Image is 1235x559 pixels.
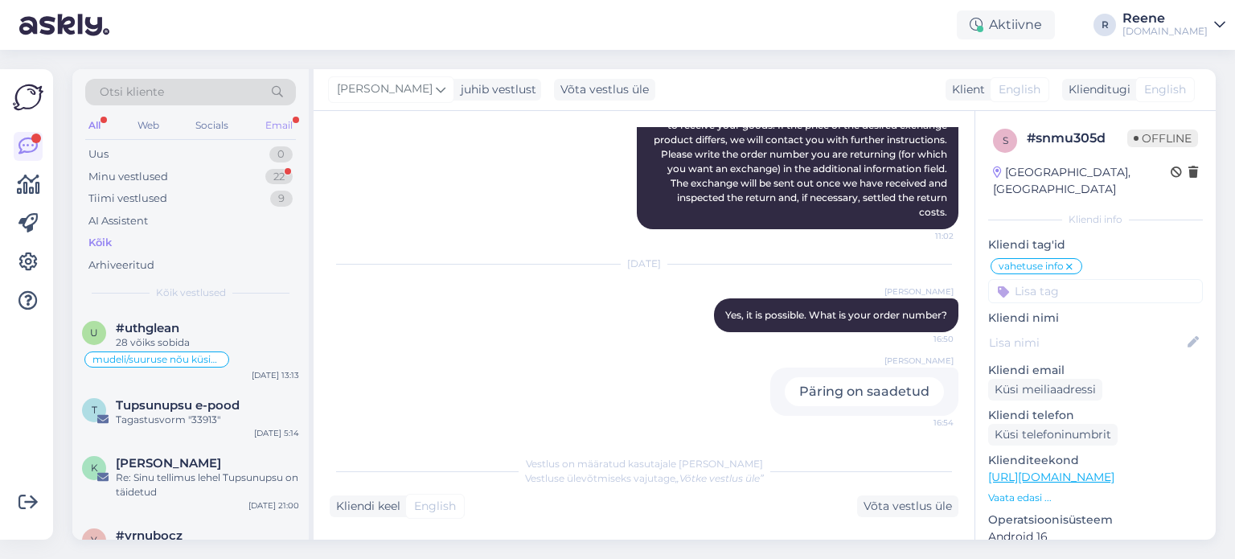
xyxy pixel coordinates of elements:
div: Klient [946,81,985,98]
div: [DATE] 13:13 [252,369,299,381]
span: English [999,81,1040,98]
p: Kliendi email [988,362,1203,379]
p: Kliendi tag'id [988,236,1203,253]
div: R [1093,14,1116,36]
div: [GEOGRAPHIC_DATA], [GEOGRAPHIC_DATA] [993,164,1171,198]
p: Vaata edasi ... [988,491,1203,505]
div: Web [134,115,162,136]
div: Kliendi info [988,212,1203,227]
div: Reene [1122,12,1208,25]
a: Reene[DOMAIN_NAME] [1122,12,1225,38]
span: u [90,327,98,339]
span: Vestluse ülevõtmiseks vajutage [525,472,764,484]
span: Yes, it is possible. What is your order number? [725,309,947,321]
div: [DATE] 21:00 [248,499,299,512]
div: Email [262,115,296,136]
span: T [92,404,97,416]
div: Aktiivne [957,10,1055,39]
p: Kliendi nimi [988,310,1203,327]
div: Kõik [88,235,112,251]
span: 11:02 [893,230,954,242]
div: 22 [265,169,293,185]
div: Päring on saadetud [785,377,944,406]
div: Küsi telefoninumbrit [988,424,1118,446]
div: # snmu305d [1027,129,1127,148]
span: [PERSON_NAME] [884,355,954,367]
div: 0 [269,146,293,162]
div: Võta vestlus üle [857,495,958,517]
div: [DOMAIN_NAME] [1122,25,1208,38]
input: Lisa nimi [989,334,1184,351]
div: juhib vestlust [454,81,536,98]
a: [URL][DOMAIN_NAME] [988,470,1114,484]
div: 9 [270,191,293,207]
span: #uthglean [116,321,179,335]
div: Klienditugi [1062,81,1130,98]
div: Tiimi vestlused [88,191,167,207]
div: Arhiveeritud [88,257,154,273]
p: Android 16 [988,528,1203,545]
div: All [85,115,104,136]
div: Küsi meiliaadressi [988,379,1102,401]
span: Tupsunupsu e-pood [116,398,240,413]
input: Lisa tag [988,279,1203,303]
div: [DATE] 5:14 [254,427,299,439]
span: 16:50 [893,333,954,345]
span: [PERSON_NAME] [884,286,954,298]
div: Re: Sinu tellimus lehel Tupsunupsu on täidetud [116,471,299,499]
div: Tagastusvorm "33913" [116,413,299,427]
p: Operatsioonisüsteem [988,512,1203,528]
span: Kaspar Lauri [116,456,221,471]
div: AI Assistent [88,213,148,229]
span: #yrnubocz [116,528,183,543]
div: Võta vestlus üle [554,79,655,101]
div: Socials [192,115,232,136]
span: English [1144,81,1186,98]
span: vahetuse info [999,261,1064,271]
p: Klienditeekond [988,452,1203,469]
span: 16:54 [893,417,954,429]
span: [PERSON_NAME] [337,80,433,98]
span: English [414,498,456,515]
span: Otsi kliente [100,84,164,101]
i: „Võtke vestlus üle” [675,472,764,484]
div: Uus [88,146,109,162]
img: Askly Logo [13,82,43,113]
span: s [1003,134,1008,146]
span: y [91,534,97,546]
p: Kliendi telefon [988,407,1203,424]
span: Vestlus on määratud kasutajale [PERSON_NAME] [526,458,763,470]
div: [DATE] [330,257,958,271]
span: K [91,462,98,474]
span: Kõik vestlused [156,286,226,300]
div: Minu vestlused [88,169,168,185]
div: 28 võiks sobida [116,335,299,350]
div: Kliendi keel [330,498,400,515]
span: Offline [1127,129,1198,147]
span: mudeli/suuruse nõu küsimine [92,355,221,364]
